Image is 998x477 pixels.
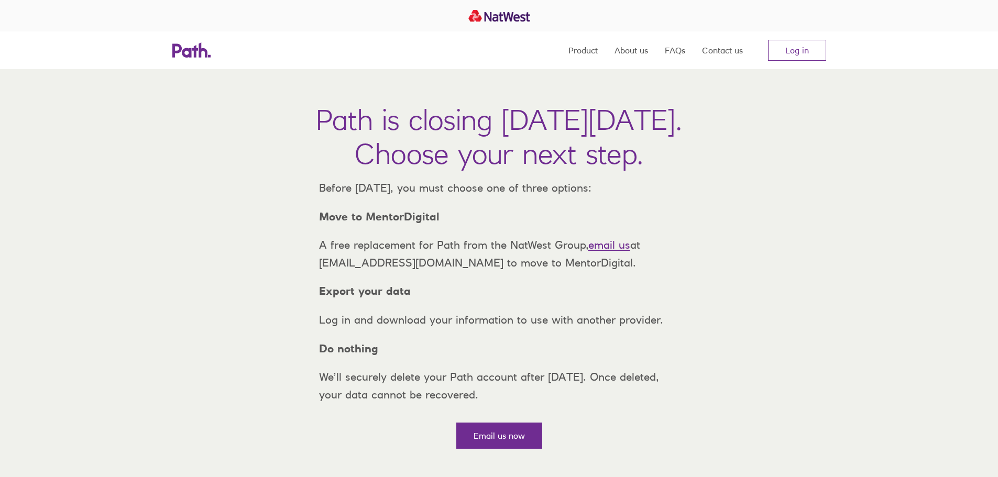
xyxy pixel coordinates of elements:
[319,210,440,223] strong: Move to MentorDigital
[665,31,685,69] a: FAQs
[568,31,598,69] a: Product
[311,236,688,271] p: A free replacement for Path from the NatWest Group, at [EMAIL_ADDRESS][DOMAIN_NAME] to move to Me...
[316,103,682,171] h1: Path is closing [DATE][DATE]. Choose your next step.
[319,284,411,297] strong: Export your data
[615,31,648,69] a: About us
[311,179,688,197] p: Before [DATE], you must choose one of three options:
[702,31,743,69] a: Contact us
[768,40,826,61] a: Log in
[319,342,378,355] strong: Do nothing
[311,311,688,329] p: Log in and download your information to use with another provider.
[311,368,688,403] p: We’ll securely delete your Path account after [DATE]. Once deleted, your data cannot be recovered.
[456,423,542,449] a: Email us now
[588,238,630,251] a: email us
